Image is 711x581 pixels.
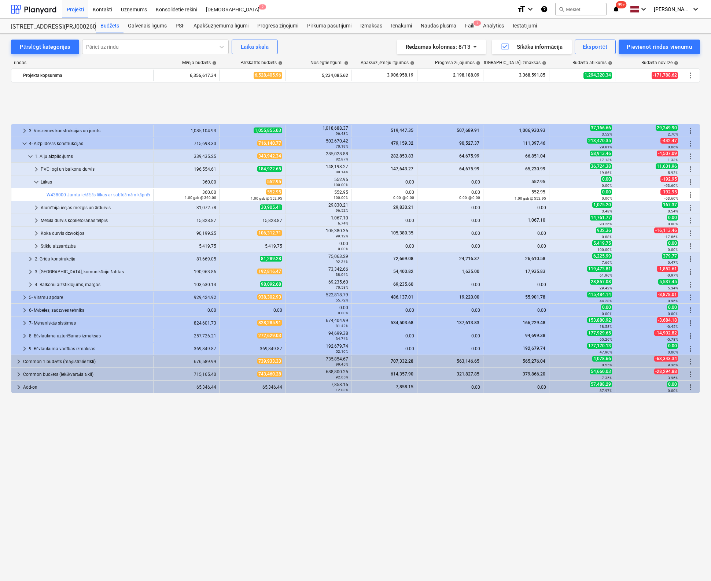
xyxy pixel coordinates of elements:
small: 0.00 @ 0.00 [393,196,414,200]
span: Vairāk darbību [686,344,695,353]
span: 2,198,188.09 [452,72,480,78]
span: 24,216.37 [458,256,480,261]
span: -8,878.01 [657,292,678,297]
div: 5- Virsmu apdare [29,292,150,303]
div: 1. Aiļu aizpildījums [35,151,150,162]
div: 190,963.86 [156,269,216,274]
small: 55.72% [336,298,348,302]
span: keyboard_arrow_right [32,165,41,174]
span: 106,312.71 [257,230,282,236]
span: 507,689.91 [456,128,480,133]
small: 0.47% [668,260,678,264]
span: 379.77 [662,253,678,259]
span: Vairāk darbību [686,216,695,225]
span: 486,137.01 [390,295,414,300]
span: -171,788.62 [652,72,678,79]
div: 15,828.87 [222,218,282,223]
span: Vairāk darbību [686,357,695,366]
div: Budžets [96,19,124,33]
div: 522,818.79 [288,292,348,303]
div: 0.00 [420,190,480,200]
span: Vairāk darbību [686,306,695,315]
small: 80.14% [336,170,348,174]
div: 5,419.75 [222,244,282,249]
div: 31,072.78 [156,205,216,210]
span: 282,853.83 [390,153,414,159]
span: 54,400.82 [393,269,414,274]
span: 36,724.38 [590,163,612,169]
small: 29.81% [600,145,612,149]
div: Eksportēt [583,42,608,52]
div: Metāla durvis koplietošanas telpās [41,215,150,226]
span: 64,675.99 [458,153,480,159]
span: -16,113.46 [654,227,678,233]
span: 6,528,405.96 [254,72,282,79]
div: 502,670.42 [288,138,348,149]
div: 0.00 [420,244,480,249]
span: keyboard_arrow_right [26,267,35,276]
span: Vairāk darbību [686,383,695,392]
span: 98,092.68 [260,281,282,287]
small: -0.06% [667,145,678,149]
span: 1,294,320.34 [583,72,612,79]
span: 26,610.58 [524,256,546,261]
small: 3.48% [602,209,612,213]
div: 0.00 [354,190,414,200]
div: 90,199.25 [156,231,216,236]
div: 15,828.87 [156,218,216,223]
div: Apakšuzņēmēju līgumos [361,60,415,66]
div: 552.95 [288,177,348,187]
div: 3. [GEOGRAPHIC_DATA], komunikāciju šahtas [35,266,150,278]
span: keyboard_arrow_down [32,178,41,186]
span: 1,635.00 [461,269,480,274]
small: 0.88% [602,235,612,239]
span: -4,507.09 [657,151,678,156]
span: keyboard_arrow_right [20,126,29,135]
div: 552.95 [288,190,348,200]
div: Laika skala [241,42,269,52]
div: Iestatījumi [508,19,541,33]
span: 1,055,855.03 [254,127,282,133]
span: 2 [259,4,266,10]
small: 100.00% [334,183,348,187]
span: help [343,61,349,65]
span: 81,289.28 [260,256,282,262]
div: 69,235.60 [288,280,348,290]
small: -53.60% [664,196,678,200]
span: 5,419.75 [592,240,612,246]
span: 64,675.99 [458,166,480,171]
span: 29,830.21 [393,205,414,210]
div: Redzamas kolonnas : 8/13 [406,42,477,52]
a: Ienākumi [387,19,416,33]
div: 0.00 [288,241,348,251]
span: 0.00 [667,240,678,246]
div: 3- Virszemes konstrukcijas un jumts [29,125,150,137]
span: 415,484.14 [587,292,612,297]
span: keyboard_arrow_right [20,319,29,327]
div: Progresa ziņojumos [435,60,480,66]
small: 17.13% [600,158,612,162]
span: 932.36 [596,227,612,233]
span: keyboard_arrow_right [20,332,29,340]
div: Stiklu aizsardzība [41,240,150,252]
div: 73,342.66 [288,267,348,277]
i: keyboard_arrow_down [639,5,648,14]
i: format_size [517,5,526,14]
span: 65,230.99 [524,166,546,171]
div: 0.00 [486,244,546,249]
small: 3.52% [602,132,612,136]
span: 11,631.96 [656,163,678,169]
span: keyboard_arrow_right [14,383,23,392]
button: Pārslēgt kategorijas [11,40,79,54]
a: Analytics [479,19,508,33]
div: 0.00 [420,205,480,210]
div: [STREET_ADDRESS](PRJ0002600) 2601946 [11,23,87,31]
div: 360.00 [156,190,216,200]
small: 29.42% [600,286,612,290]
div: Pārskatīts budžets [240,60,283,66]
div: Naudas plūsma [416,19,461,33]
span: 90,527.37 [458,141,480,146]
span: keyboard_arrow_right [32,203,41,212]
span: 29,249.90 [656,125,678,131]
div: 196,554.61 [156,167,216,172]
